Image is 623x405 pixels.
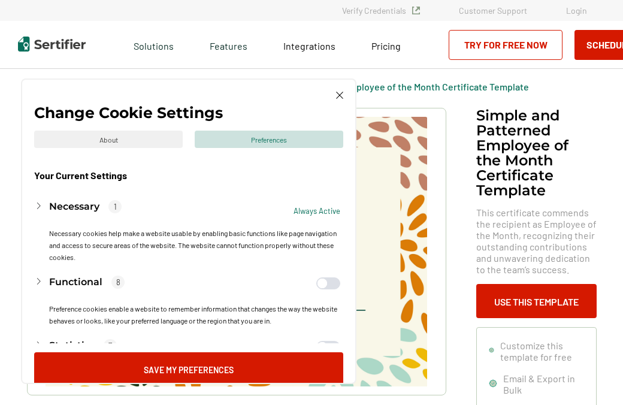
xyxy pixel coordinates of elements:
p: 7 [104,339,117,352]
p: 1 [108,200,122,213]
img: Verified [412,7,420,14]
img: Cookie Popup Close [336,92,343,99]
span: Email & Export in Bulk [503,373,584,395]
p: Preference cookies enable a website to remember information that changes the way the website beha... [49,303,340,327]
h3: Statistics [49,338,95,353]
a: Login [566,5,587,16]
button: Use This Template [476,284,597,318]
span: Solutions [134,37,174,52]
a: Integrations [283,37,335,52]
p: Change Cookie Settings [34,107,223,119]
a: Try for Free Now [449,30,562,60]
span: Features [210,37,247,52]
p: 8 [111,276,125,289]
button: Save My Preferences [34,352,343,386]
button: Statistics7Statistic cookies help website owners to understand how visitors interact with website... [34,333,343,396]
div: About [34,131,183,148]
p: Always Active [294,205,340,217]
span: This certificate commends the recipient as Employee of the Month, recognizing their outstanding c... [476,207,597,275]
iframe: Chat Widget [563,347,623,405]
h3: Necessary [49,200,99,214]
a: Verify Credentials [342,5,420,16]
div: Preferences [195,131,343,148]
a: Simple and Patterned Employee of the Month Certificate Template [250,81,529,92]
a: Pricing [371,37,401,52]
h3: Functional [49,275,102,289]
span: Customize this template for free [500,340,583,362]
button: Necessary1Always ActiveNecessary cookies help make a website usable by enabling basic functions l... [34,194,343,269]
span: Integrations [283,40,335,52]
span: Simple and Patterned Employee of the Month Certificate Template [250,81,529,93]
img: Sertifier | Digital Credentialing Platform [18,37,86,52]
button: Functional8Preference cookies enable a website to remember information that changes the way the w... [34,269,343,333]
p: Necessary cookies help make a website usable by enabling basic functions like page navigation and... [49,227,340,263]
p: Your Current Settings [34,170,127,182]
a: Customer Support [459,5,527,16]
span: Pricing [371,40,401,52]
h1: Simple and Patterned Employee of the Month Certificate Template [476,108,597,198]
